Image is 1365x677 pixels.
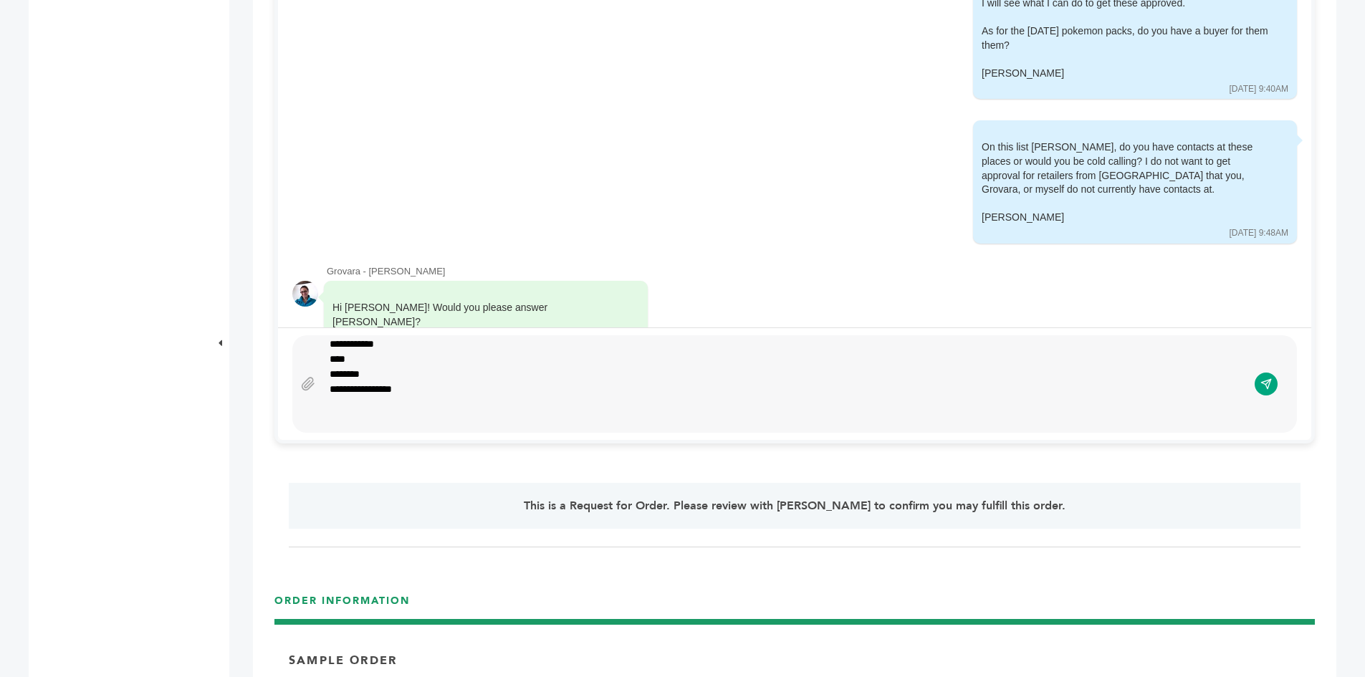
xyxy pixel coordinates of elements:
[274,594,1315,619] h3: ORDER INFORMATION
[1230,227,1288,239] div: [DATE] 9:48AM
[982,24,1268,52] div: As for the [DATE] pokemon packs, do you have a buyer for them them?
[1230,83,1288,95] div: [DATE] 9:40AM
[327,265,1297,278] div: Grovara - [PERSON_NAME]
[332,301,619,329] div: Hi [PERSON_NAME]! Would you please answer [PERSON_NAME]?
[329,497,1260,514] p: This is a Request for Order. Please review with [PERSON_NAME] to confirm you may fulfill this order.
[982,211,1268,225] div: [PERSON_NAME]
[982,140,1268,225] div: On this list [PERSON_NAME], do you have contacts at these places or would you be cold calling? I ...
[289,653,397,668] p: Sample Order
[982,67,1268,81] div: [PERSON_NAME]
